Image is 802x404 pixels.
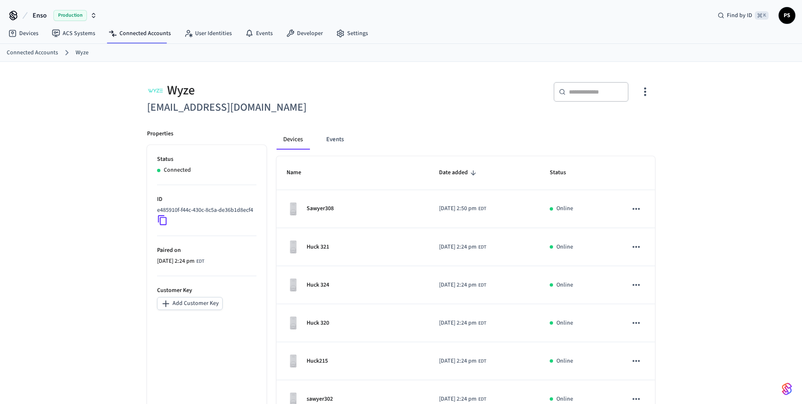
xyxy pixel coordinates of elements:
div: Wyze [147,82,396,99]
span: [DATE] 2:24 pm [439,281,477,290]
img: Wyze Lock [287,240,300,254]
p: Huck 324 [307,281,329,290]
p: Online [556,357,573,366]
span: Production [53,10,87,21]
div: Find by ID⌘ K [711,8,775,23]
h6: [EMAIL_ADDRESS][DOMAIN_NAME] [147,99,396,116]
span: Date added [439,166,479,179]
span: Name [287,166,312,179]
span: [DATE] 2:24 pm [439,357,477,366]
button: Devices [277,130,310,150]
img: Wyze Lock [287,278,300,292]
button: Add Customer Key [157,297,223,310]
p: Customer Key [157,286,256,295]
p: Online [556,281,573,290]
a: Wyze [76,48,89,57]
span: ⌘ K [755,11,769,20]
p: Sawyer308 [307,204,334,213]
a: Settings [330,26,375,41]
span: EDT [478,320,486,327]
p: Status [157,155,256,164]
p: sawyer302 [307,395,333,404]
div: connected account tabs [277,130,655,150]
div: America/Toronto [439,357,486,366]
p: Connected [164,166,191,175]
span: PS [779,8,794,23]
span: [DATE] 2:24 pm [439,395,477,404]
span: Status [550,166,577,179]
div: America/Toronto [439,319,486,328]
div: America/Toronto [439,204,486,213]
p: e485910f-f44c-430c-8c5a-de36b1d8ecf4 [157,206,253,215]
p: Huck 320 [307,319,329,328]
button: PS [779,7,795,24]
span: EDT [196,258,204,265]
a: User Identities [178,26,239,41]
a: Devices [2,26,45,41]
span: Find by ID [727,11,752,20]
div: America/Toronto [157,257,204,266]
a: Events [239,26,279,41]
div: America/Toronto [439,243,486,252]
p: Paired on [157,246,256,255]
p: Properties [147,130,173,138]
a: ACS Systems [45,26,102,41]
span: EDT [478,205,486,213]
p: Online [556,395,573,404]
span: EDT [478,396,486,403]
p: Online [556,319,573,328]
span: [DATE] 2:24 pm [157,257,195,266]
img: Wyze Logo, Square [147,82,164,99]
span: EDT [478,244,486,251]
span: EDT [478,358,486,365]
a: Connected Accounts [102,26,178,41]
span: [DATE] 2:24 pm [439,319,477,328]
img: Wyze Lock [287,354,300,368]
img: Wyze Lock [287,202,300,216]
div: America/Toronto [439,281,486,290]
span: EDT [478,282,486,289]
p: Huck215 [307,357,328,366]
span: [DATE] 2:50 pm [439,204,477,213]
span: [DATE] 2:24 pm [439,243,477,252]
img: Wyze Lock [287,316,300,330]
p: Huck 321 [307,243,329,252]
p: Online [556,204,573,213]
a: Connected Accounts [7,48,58,57]
img: SeamLogoGradient.69752ec5.svg [782,382,792,396]
p: ID [157,195,256,204]
span: Enso [33,10,47,20]
a: Developer [279,26,330,41]
button: Events [320,130,350,150]
div: America/Toronto [439,395,486,404]
p: Online [556,243,573,252]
